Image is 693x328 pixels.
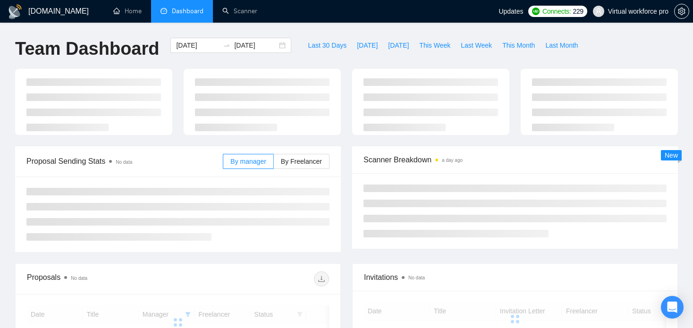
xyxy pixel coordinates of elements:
[675,8,689,15] span: setting
[364,271,666,283] span: Invitations
[161,8,167,14] span: dashboard
[661,296,684,319] div: Open Intercom Messenger
[545,40,578,50] span: Last Month
[363,154,667,166] span: Scanner Breakdown
[497,38,540,53] button: This Month
[532,8,540,15] img: upwork-logo.png
[414,38,456,53] button: This Week
[461,40,492,50] span: Last Week
[71,276,87,281] span: No data
[542,6,571,17] span: Connects:
[408,275,425,280] span: No data
[308,40,346,50] span: Last 30 Days
[419,40,450,50] span: This Week
[665,151,678,159] span: New
[573,6,583,17] span: 229
[176,40,219,50] input: Start date
[172,7,203,15] span: Dashboard
[281,158,322,165] span: By Freelancer
[383,38,414,53] button: [DATE]
[456,38,497,53] button: Last Week
[116,160,132,165] span: No data
[223,42,230,49] span: swap-right
[388,40,409,50] span: [DATE]
[234,40,277,50] input: End date
[222,7,257,15] a: searchScanner
[223,42,230,49] span: to
[442,158,463,163] time: a day ago
[674,8,689,15] a: setting
[595,8,602,15] span: user
[113,7,142,15] a: homeHome
[357,40,378,50] span: [DATE]
[8,4,23,19] img: logo
[26,155,223,167] span: Proposal Sending Stats
[540,38,583,53] button: Last Month
[352,38,383,53] button: [DATE]
[499,8,523,15] span: Updates
[303,38,352,53] button: Last 30 Days
[230,158,266,165] span: By manager
[674,4,689,19] button: setting
[15,38,159,60] h1: Team Dashboard
[27,271,178,286] div: Proposals
[502,40,535,50] span: This Month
